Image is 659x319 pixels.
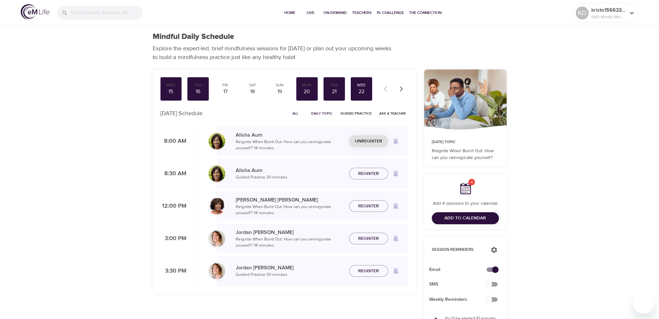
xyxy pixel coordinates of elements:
[282,9,298,16] span: Home
[285,108,306,118] button: All
[591,6,626,14] p: krista1566335115
[236,272,344,278] p: Guided Practice · 30 minutes
[379,110,406,117] span: Ask a Teacher
[236,236,344,249] p: Reignite When Burnt Out: How can you reinvigorate yourself? · 14 minutes
[432,139,499,145] p: [DATE] Topic
[409,9,441,16] span: The Connection
[236,264,344,272] p: Jordan [PERSON_NAME]
[190,88,206,95] div: 16
[324,9,347,16] span: On-Demand
[432,148,499,161] p: Reignite When Burnt Out: How can you reinvigorate yourself?
[358,235,379,243] span: Register
[340,110,371,117] span: Guided Practice
[326,82,342,88] div: Tue
[353,88,370,95] div: 22
[299,82,315,88] div: Mon
[429,266,491,273] span: Email
[349,168,388,180] button: Register
[388,231,404,246] span: Remind me when a class goes live every Wednesday at 3:00 PM
[190,82,206,88] div: Thu
[468,179,475,185] span: 4
[236,204,344,216] p: Reignite When Burnt Out: How can you reinvigorate yourself? · 14 minutes
[358,267,379,275] span: Register
[338,108,374,118] button: Guided Practice
[160,267,186,276] p: 3:30 PM
[236,131,344,139] p: Alisha Aum
[349,200,388,212] button: Register
[358,170,379,178] span: Register
[429,296,491,303] span: Weekly Reminders
[388,263,404,279] span: Remind me when a class goes live every Wednesday at 3:30 PM
[160,234,186,243] p: 3:00 PM
[71,6,143,20] input: Find programs, teachers, etc...
[160,202,186,211] p: 12:00 PM
[244,82,261,88] div: Sat
[153,32,234,42] h1: Mindful Daily Schedule
[153,44,396,62] p: Explore the expert-led, brief mindfulness sessions for [DATE] or plan out your upcoming weeks to ...
[377,108,408,118] button: Ask a Teacher
[326,88,342,95] div: 21
[429,281,491,288] span: SMS
[236,166,344,174] p: Alisha Aum
[208,198,225,215] img: Janet_Jackson-min.jpg
[163,82,179,88] div: Wed
[576,6,589,19] div: KD
[236,196,344,204] p: [PERSON_NAME] [PERSON_NAME]
[236,139,344,152] p: Reignite When Burnt Out: How can you reinvigorate yourself? · 14 minutes
[311,110,333,117] span: Daily Topic
[388,198,404,214] span: Remind me when a class goes live every Wednesday at 12:00 PM
[244,88,261,95] div: 18
[217,82,233,88] div: Fri
[349,265,388,277] button: Register
[236,228,344,236] p: Jordan [PERSON_NAME]
[432,200,499,207] p: Add 4 sessions to your calendar
[160,169,186,178] p: 8:30 AM
[208,263,225,279] img: Jordan-Whitehead.jpg
[309,108,335,118] button: Daily Topic
[272,82,288,88] div: Sun
[160,137,186,146] p: 8:00 AM
[208,165,225,182] img: Alisha%20Aum%208-9-21.jpg
[163,88,179,95] div: 15
[21,4,49,19] img: logo
[236,174,344,181] p: Guided Practice · 30 minutes
[349,233,388,245] button: Register
[444,214,486,222] span: Add to Calendar
[217,88,233,95] div: 17
[358,202,379,210] span: Register
[633,293,654,314] iframe: Button to launch messaging window
[288,110,303,117] span: All
[591,14,626,20] p: 5150 Mindful Minutes
[208,133,225,150] img: Alisha%20Aum%208-9-21.jpg
[272,88,288,95] div: 19
[299,88,315,95] div: 20
[377,9,404,16] span: 1% Challenge
[355,137,382,145] span: Unregister
[353,82,370,88] div: Wed
[349,135,388,147] button: Unregister
[388,133,404,149] span: Remind me when a class goes live every Wednesday at 8:00 AM
[160,109,203,118] p: [DATE] Schedule
[352,9,371,16] span: Teachers
[432,212,499,224] button: Add to Calendar
[388,166,404,181] span: Remind me when a class goes live every Wednesday at 8:30 AM
[303,9,318,16] span: Live
[208,230,225,247] img: Jordan-Whitehead.jpg
[432,247,484,253] p: Session Reminders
